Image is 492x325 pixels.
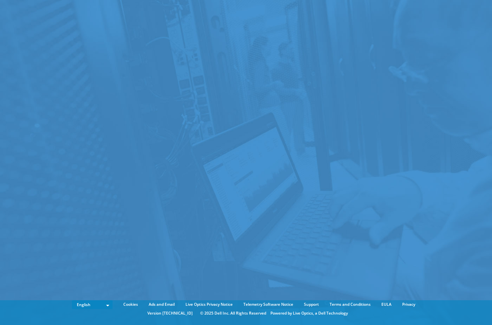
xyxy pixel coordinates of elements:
a: Live Optics Privacy Notice [181,301,238,308]
li: Version [TECHNICAL_ID] [144,310,196,317]
a: Ads and Email [144,301,180,308]
a: Support [299,301,324,308]
a: Terms and Conditions [325,301,376,308]
li: © 2025 Dell Inc. All Rights Reserved [197,310,269,317]
li: Powered by Live Optics, a Dell Technology [270,310,348,317]
a: Telemetry Software Notice [239,301,298,308]
a: Privacy [397,301,420,308]
a: Cookies [118,301,143,308]
a: EULA [376,301,396,308]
